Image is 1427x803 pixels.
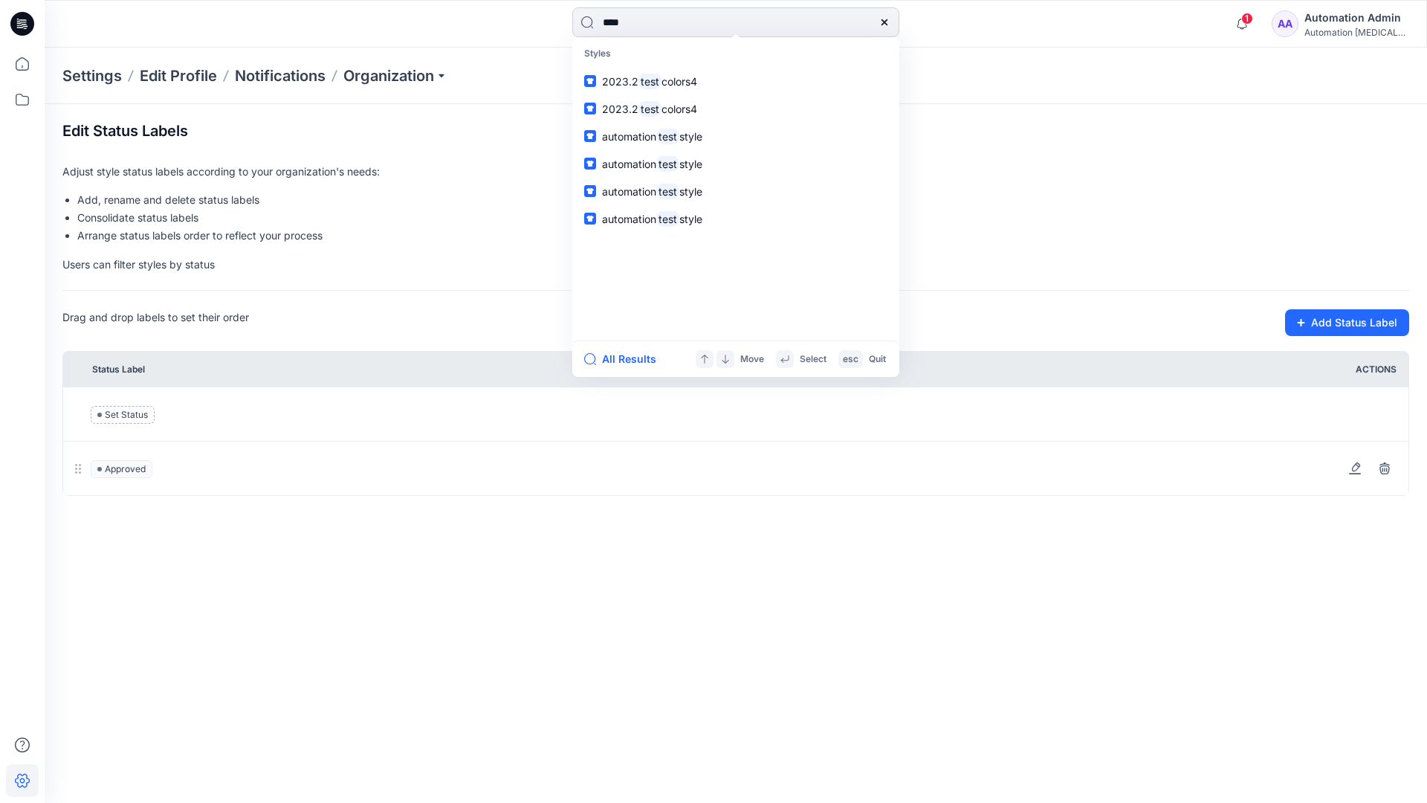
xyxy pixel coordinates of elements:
mark: test [638,100,661,117]
p: Select [800,352,826,367]
p: Settings [62,65,122,86]
a: 2023.2testcolors4 [575,95,896,123]
span: 2023.2 [602,103,638,115]
span: style [679,158,702,170]
p: Styles [575,40,896,68]
span: style [679,130,702,143]
a: automationteststyle [575,178,896,205]
p: Adjust style status labels according to your organization's needs: [62,164,1409,179]
span: Approved [91,460,152,478]
a: automationteststyle [575,205,896,233]
li: Add, rename and delete status labels [77,191,1409,209]
button: All Results [584,350,666,368]
li: Consolidate status labels [77,209,1409,227]
a: 2023.2testcolors4 [575,68,896,95]
span: style [679,185,702,198]
span: automation [602,130,656,143]
span: style [679,213,702,225]
mark: test [656,155,679,172]
th: ACTIONS [1350,352,1409,387]
span: colors4 [661,75,697,88]
a: Notifications [235,65,326,86]
span: colors4 [661,103,697,115]
span: automation [602,213,656,225]
div: Automation Admin [1304,9,1408,27]
span: automation [602,185,656,198]
span: automation [602,158,656,170]
div: AA [1272,10,1298,37]
li: Arrange status labels order to reflect your process [77,227,1409,245]
mark: test [656,210,679,228]
a: Edit Profile [140,65,217,86]
mark: test [656,183,679,200]
div: Automation [MEDICAL_DATA]... [1304,27,1408,38]
th: Status Label [86,352,1350,387]
a: automationteststyle [575,123,896,150]
button: Add Status Label [1285,309,1409,336]
mark: test [656,128,679,145]
span: 2023.2 [602,75,638,88]
span: Drag and drop labels to set their order [62,309,249,336]
p: esc [843,352,858,367]
a: automationteststyle [575,150,896,178]
mark: test [638,73,661,90]
p: Quit [869,352,886,367]
p: Move [740,352,764,367]
span: 1 [1241,13,1253,25]
span: Set Status [91,406,155,424]
h2: Edit Status Labels [62,122,188,140]
p: Users can filter styles by status [62,257,1409,272]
